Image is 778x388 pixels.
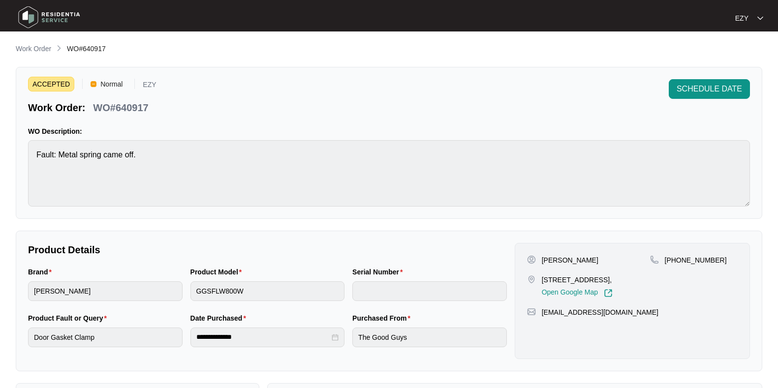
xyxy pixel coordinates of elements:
[14,44,53,55] a: Work Order
[67,45,106,53] span: WO#640917
[757,16,763,21] img: dropdown arrow
[143,81,156,91] p: EZY
[196,332,330,342] input: Date Purchased
[91,81,96,87] img: Vercel Logo
[28,281,183,301] input: Brand
[16,44,51,54] p: Work Order
[735,13,748,23] p: EZY
[677,83,742,95] span: SCHEDULE DATE
[28,140,750,207] textarea: Fault: Metal spring came off.
[28,267,56,277] label: Brand
[542,275,613,285] p: [STREET_ADDRESS],
[28,328,183,347] input: Product Fault or Query
[669,79,750,99] button: SCHEDULE DATE
[665,255,727,265] p: [PHONE_NUMBER]
[527,255,536,264] img: user-pin
[15,2,84,32] img: residentia service logo
[352,267,406,277] label: Serial Number
[190,313,250,323] label: Date Purchased
[28,243,507,257] p: Product Details
[55,44,63,52] img: chevron-right
[190,281,345,301] input: Product Model
[650,255,659,264] img: map-pin
[28,101,85,115] p: Work Order:
[28,126,750,136] p: WO Description:
[93,101,148,115] p: WO#640917
[352,313,414,323] label: Purchased From
[542,255,598,265] p: [PERSON_NAME]
[542,307,658,317] p: [EMAIL_ADDRESS][DOMAIN_NAME]
[527,307,536,316] img: map-pin
[604,289,613,298] img: Link-External
[28,313,111,323] label: Product Fault or Query
[542,289,613,298] a: Open Google Map
[28,77,74,91] span: ACCEPTED
[527,275,536,284] img: map-pin
[352,281,507,301] input: Serial Number
[190,267,246,277] label: Product Model
[352,328,507,347] input: Purchased From
[96,77,126,91] span: Normal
